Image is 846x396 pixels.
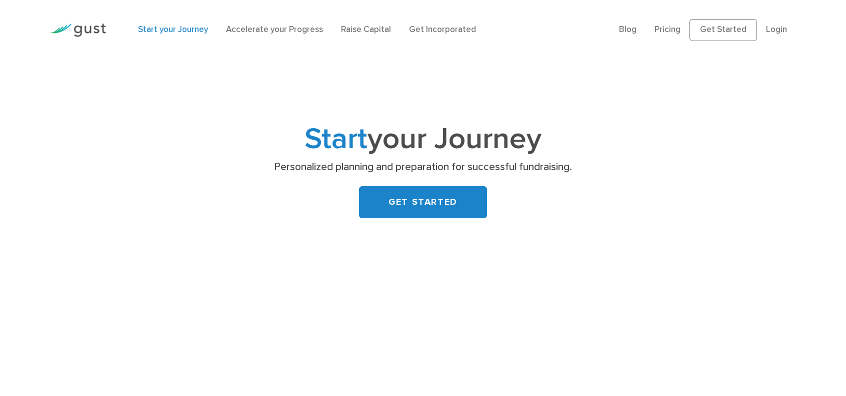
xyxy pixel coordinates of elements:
[766,25,787,35] a: Login
[654,25,680,35] a: Pricing
[304,121,367,157] span: Start
[409,25,476,35] a: Get Incorporated
[226,25,323,35] a: Accelerate your Progress
[225,126,620,153] h1: your Journey
[50,24,106,37] img: Gust Logo
[341,25,391,35] a: Raise Capital
[619,25,636,35] a: Blog
[138,25,208,35] a: Start your Journey
[359,186,487,218] a: GET STARTED
[229,160,617,174] p: Personalized planning and preparation for successful fundraising.
[689,19,757,41] a: Get Started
